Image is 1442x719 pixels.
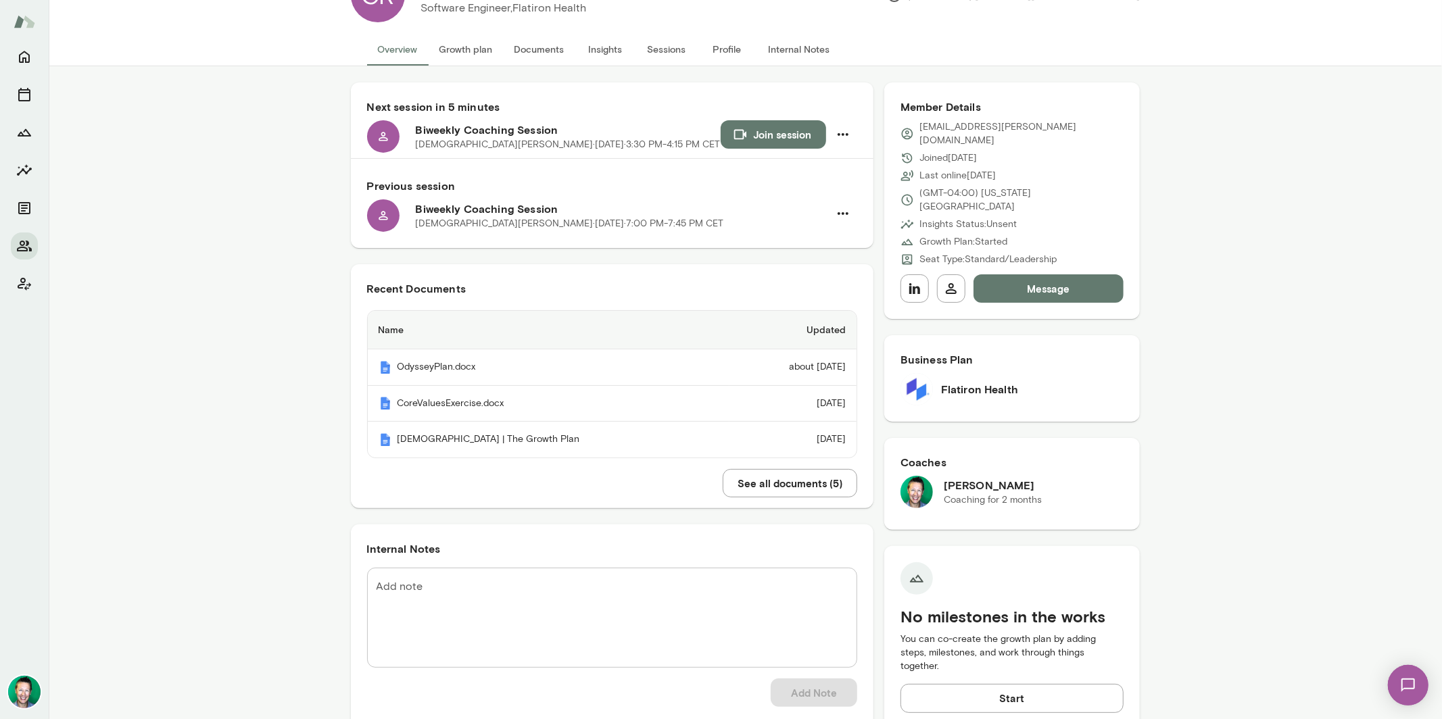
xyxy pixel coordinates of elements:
[11,119,38,146] button: Growth Plan
[367,99,857,115] h6: Next session in 5 minutes
[919,151,977,165] p: Joined [DATE]
[900,351,1124,368] h6: Business Plan
[416,122,721,138] h6: Biweekly Coaching Session
[919,218,1017,231] p: Insights Status: Unsent
[368,422,729,457] th: [DEMOGRAPHIC_DATA] | The Growth Plan
[729,349,857,386] td: about [DATE]
[379,433,392,447] img: Mento
[368,311,729,349] th: Name
[367,280,857,297] h6: Recent Documents
[729,311,857,349] th: Updated
[900,99,1124,115] h6: Member Details
[636,33,697,66] button: Sessions
[900,454,1124,470] h6: Coaches
[919,169,996,182] p: Last online [DATE]
[11,195,38,222] button: Documents
[11,232,38,259] button: Members
[429,33,504,66] button: Growth plan
[729,386,857,422] td: [DATE]
[11,81,38,108] button: Sessions
[919,253,1057,266] p: Seat Type: Standard/Leadership
[379,397,392,410] img: Mento
[368,386,729,422] th: CoreValuesExercise.docx
[8,676,41,708] img: Brian Lawrence
[974,274,1124,303] button: Message
[367,178,857,194] h6: Previous session
[379,361,392,374] img: Mento
[416,138,721,151] p: [DEMOGRAPHIC_DATA][PERSON_NAME] · [DATE] · 3:30 PM-4:15 PM CET
[900,476,933,508] img: Brian Lawrence
[919,187,1124,214] p: (GMT-04:00) [US_STATE][GEOGRAPHIC_DATA]
[367,33,429,66] button: Overview
[729,422,857,457] td: [DATE]
[723,469,857,497] button: See all documents (5)
[11,270,38,297] button: Client app
[900,684,1124,712] button: Start
[758,33,841,66] button: Internal Notes
[11,157,38,184] button: Insights
[416,201,829,217] h6: Biweekly Coaching Session
[504,33,575,66] button: Documents
[11,43,38,70] button: Home
[721,120,826,149] button: Join session
[944,493,1042,507] p: Coaching for 2 months
[416,217,724,230] p: [DEMOGRAPHIC_DATA][PERSON_NAME] · [DATE] · 7:00 PM-7:45 PM CET
[697,33,758,66] button: Profile
[941,381,1018,397] h6: Flatiron Health
[900,605,1124,627] h5: No milestones in the works
[368,349,729,386] th: OdysseyPlan.docx
[900,633,1124,673] p: You can co-create the growth plan by adding steps, milestones, and work through things together.
[367,541,857,557] h6: Internal Notes
[14,9,35,34] img: Mento
[944,477,1042,493] h6: [PERSON_NAME]
[919,120,1124,147] p: [EMAIL_ADDRESS][PERSON_NAME][DOMAIN_NAME]
[919,235,1007,249] p: Growth Plan: Started
[575,33,636,66] button: Insights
